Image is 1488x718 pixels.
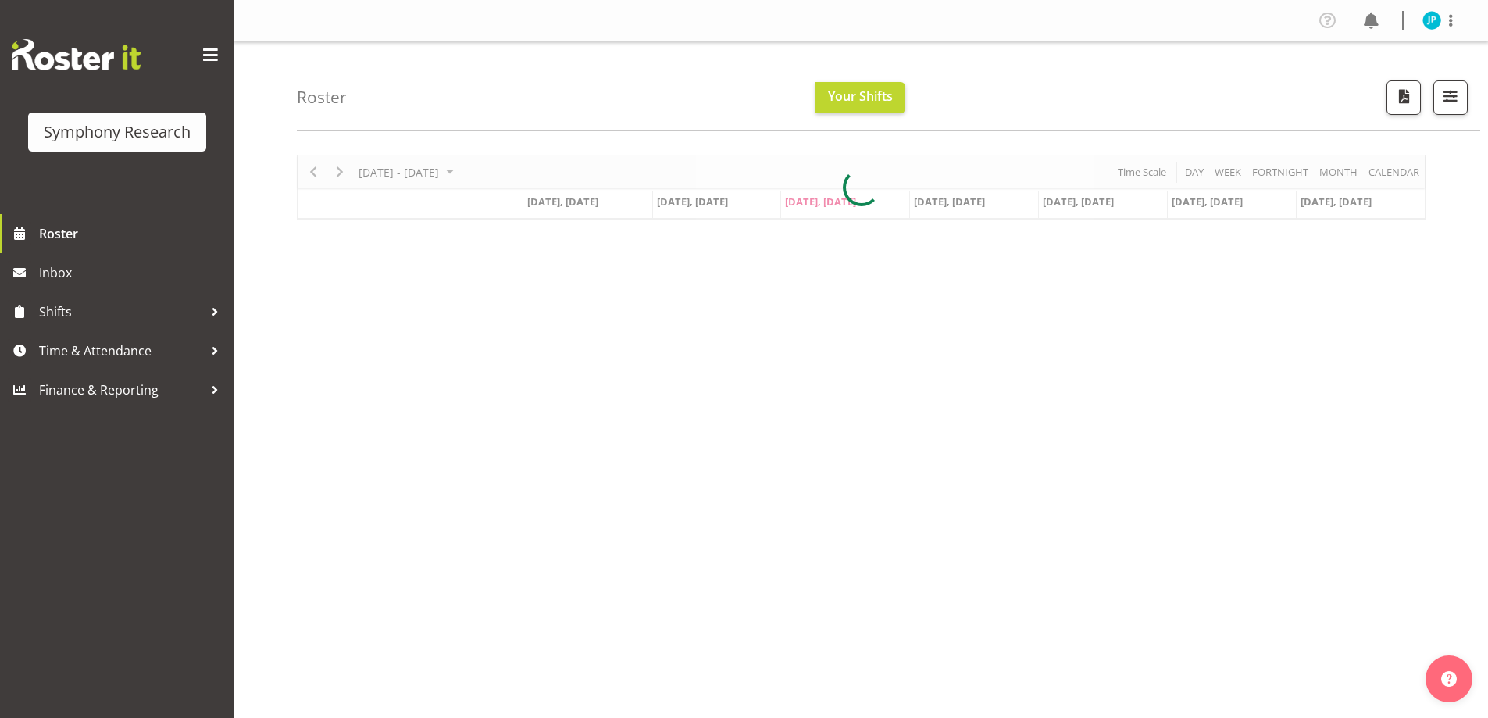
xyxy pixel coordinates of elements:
[1441,671,1457,687] img: help-xxl-2.png
[39,261,227,284] span: Inbox
[1433,80,1468,115] button: Filter Shifts
[44,120,191,144] div: Symphony Research
[39,300,203,323] span: Shifts
[815,82,905,113] button: Your Shifts
[39,339,203,363] span: Time & Attendance
[1422,11,1441,30] img: jake-pringle11873.jpg
[828,88,893,105] span: Your Shifts
[39,222,227,245] span: Roster
[1386,80,1421,115] button: Download a PDF of the roster according to the set date range.
[39,378,203,402] span: Finance & Reporting
[12,39,141,70] img: Rosterit website logo
[297,88,347,106] h4: Roster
